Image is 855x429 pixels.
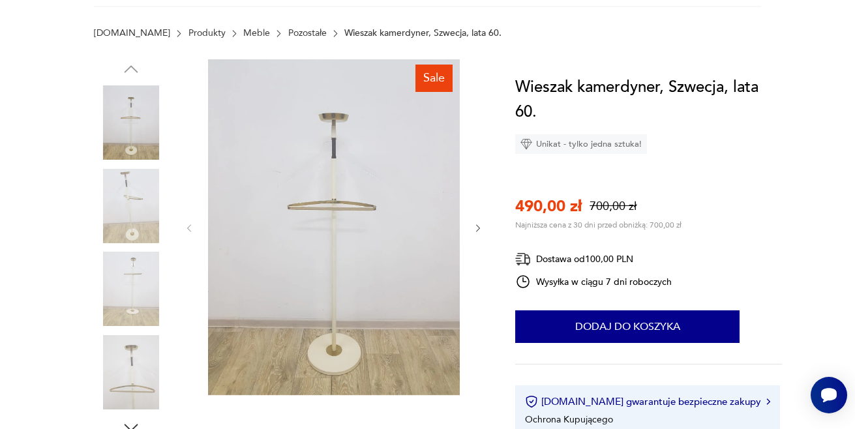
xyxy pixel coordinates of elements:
iframe: Smartsupp widget button [811,377,847,413]
div: Wysyłka w ciągu 7 dni roboczych [515,274,672,289]
a: Produkty [188,28,226,38]
div: Sale [415,65,453,92]
button: [DOMAIN_NAME] gwarantuje bezpieczne zakupy [525,395,770,408]
img: Zdjęcie produktu Wieszak kamerdyner, Szwecja, lata 60. [94,335,168,409]
a: Pozostałe [288,28,327,38]
img: Zdjęcie produktu Wieszak kamerdyner, Szwecja, lata 60. [94,85,168,160]
img: Ikona strzałki w prawo [766,398,770,405]
div: Dostawa od 100,00 PLN [515,251,672,267]
p: Wieszak kamerdyner, Szwecja, lata 60. [344,28,502,38]
img: Zdjęcie produktu Wieszak kamerdyner, Szwecja, lata 60. [94,252,168,326]
img: Ikona diamentu [520,138,532,150]
div: Unikat - tylko jedna sztuka! [515,134,647,154]
img: Ikona certyfikatu [525,395,538,408]
p: 490,00 zł [515,196,582,217]
p: 700,00 zł [590,198,637,214]
button: Dodaj do koszyka [515,310,740,343]
li: Ochrona Kupującego [525,413,613,426]
h1: Wieszak kamerdyner, Szwecja, lata 60. [515,75,782,125]
img: Zdjęcie produktu Wieszak kamerdyner, Szwecja, lata 60. [94,169,168,243]
a: [DOMAIN_NAME] [94,28,170,38]
a: Meble [243,28,270,38]
img: Ikona dostawy [515,251,531,267]
p: Najniższa cena z 30 dni przed obniżką: 700,00 zł [515,220,682,230]
img: Zdjęcie produktu Wieszak kamerdyner, Szwecja, lata 60. [208,59,460,395]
